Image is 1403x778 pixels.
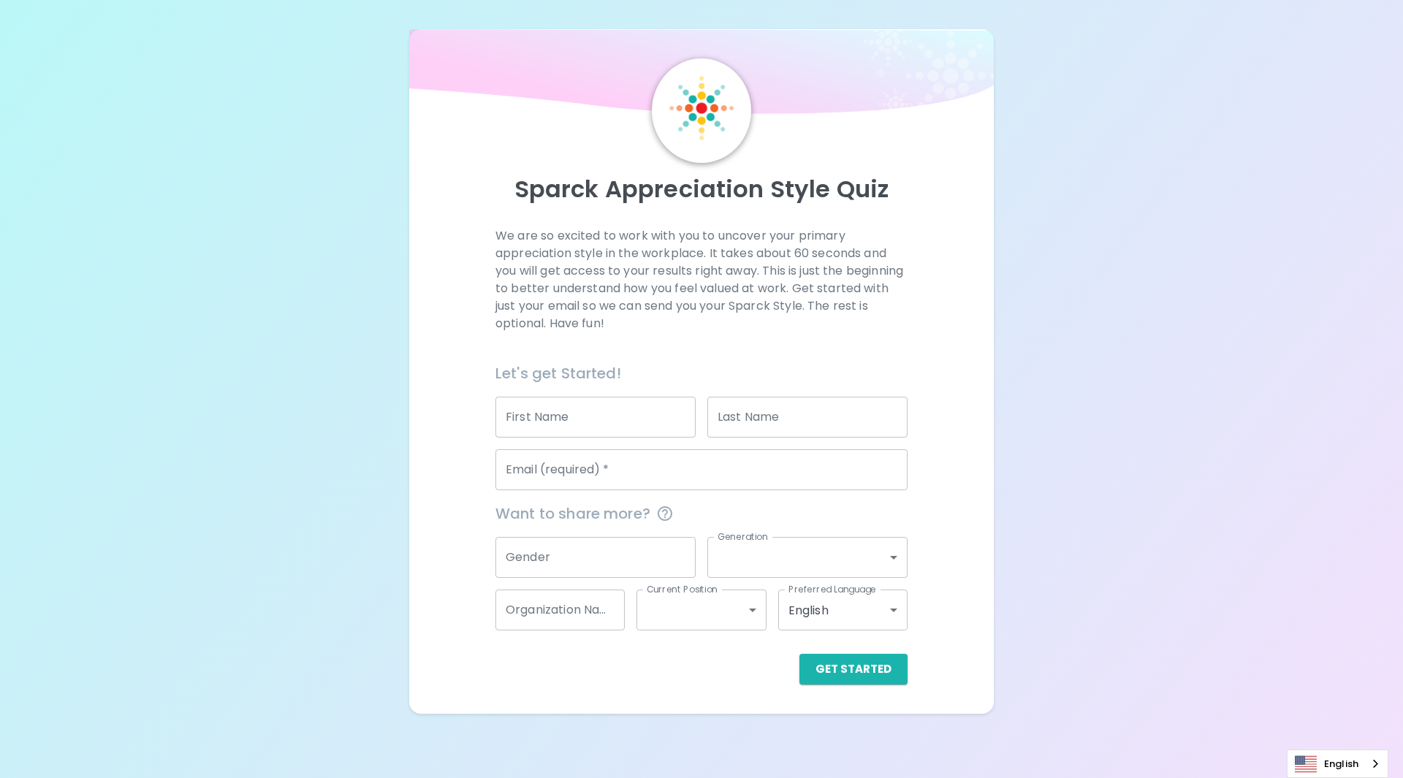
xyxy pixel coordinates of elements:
[788,583,876,595] label: Preferred Language
[409,29,994,121] img: wave
[1288,750,1388,777] a: English
[656,505,674,522] svg: This information is completely confidential and only used for aggregated appreciation studies at ...
[778,590,908,630] div: English
[495,362,908,385] h6: Let's get Started!
[1287,750,1388,778] div: Language
[495,227,908,332] p: We are so excited to work with you to uncover your primary appreciation style in the workplace. I...
[799,654,908,684] button: Get Started
[427,175,976,204] p: Sparck Appreciation Style Quiz
[647,583,718,595] label: Current Position
[718,530,768,543] label: Generation
[669,76,734,140] img: Sparck Logo
[495,502,908,525] span: Want to share more?
[1287,750,1388,778] aside: Language selected: English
